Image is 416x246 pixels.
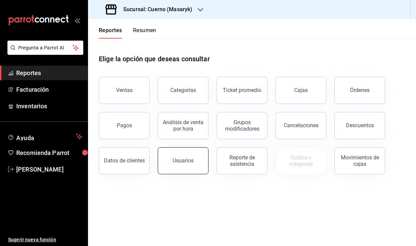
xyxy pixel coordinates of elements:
button: Descuentos [334,112,385,139]
div: Análisis de venta por hora [162,119,204,132]
span: Pregunta a Parrot AI [18,44,73,51]
div: Movimientos de cajas [339,154,381,167]
a: Pregunta a Parrot AI [5,49,83,56]
div: Cancelaciones [284,122,319,129]
div: Ticket promedio [223,87,261,93]
span: Recomienda Parrot [16,148,82,157]
span: Reportes [16,68,82,77]
div: Cajas [294,87,308,93]
span: Facturación [16,85,82,94]
div: Datos de clientes [104,157,145,164]
span: Inventarios [16,102,82,111]
h3: Sucursal: Cuerno (Masaryk) [118,5,192,14]
div: Categorías [170,87,196,93]
div: Órdenes [350,87,370,93]
button: Análisis de venta por hora [158,112,209,139]
span: [PERSON_NAME] [16,165,82,174]
span: Sugerir nueva función [8,236,82,243]
div: Ventas [116,87,133,93]
button: Pagos [99,112,150,139]
span: Ayuda [16,133,73,141]
button: Usuarios [158,147,209,174]
button: Reporte de asistencia [217,147,267,174]
button: Grupos modificadores [217,112,267,139]
div: navigation tabs [99,27,156,39]
div: Reporte de asistencia [221,154,263,167]
button: Ventas [99,77,150,104]
div: Descuentos [346,122,374,129]
div: Costos y márgenes [280,154,322,167]
div: Pagos [117,122,132,129]
button: open_drawer_menu [74,18,80,23]
button: Pregunta a Parrot AI [7,41,83,55]
button: Órdenes [334,77,385,104]
button: Datos de clientes [99,147,150,174]
div: Grupos modificadores [221,119,263,132]
h1: Elige la opción que deseas consultar [99,54,210,64]
button: Categorías [158,77,209,104]
button: Cancelaciones [276,112,326,139]
div: Usuarios [173,157,194,164]
button: Movimientos de cajas [334,147,385,174]
button: Resumen [133,27,156,39]
button: Contrata inventarios para ver este reporte [276,147,326,174]
button: Cajas [276,77,326,104]
button: Reportes [99,27,122,39]
button: Ticket promedio [217,77,267,104]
